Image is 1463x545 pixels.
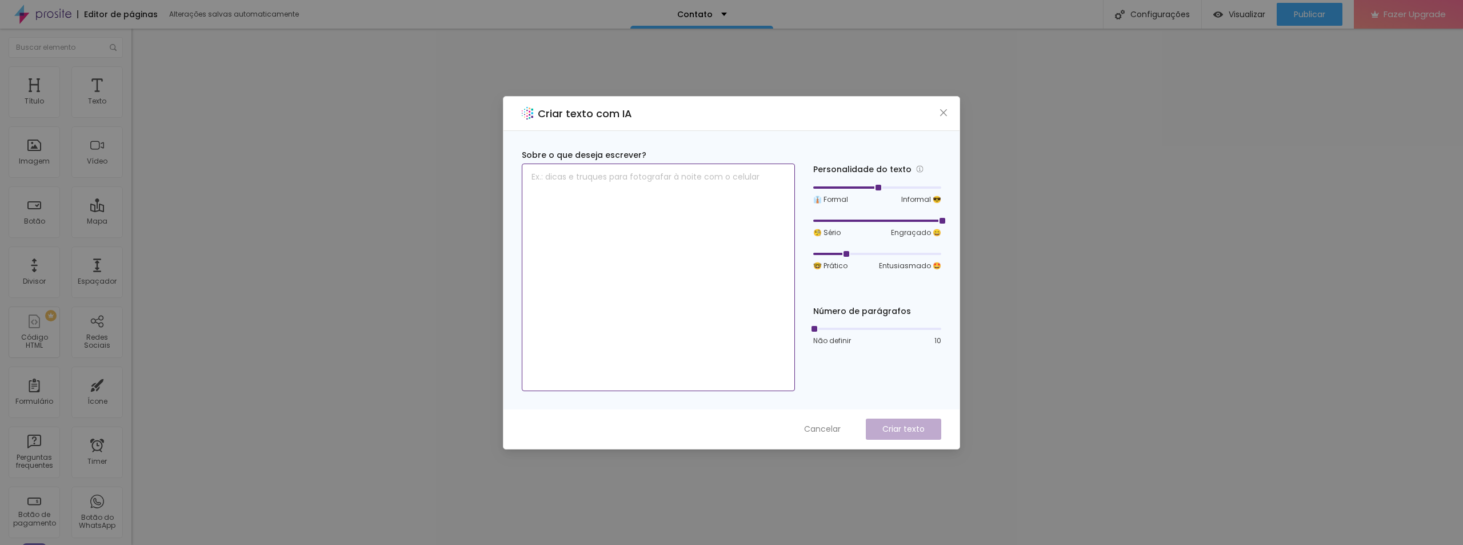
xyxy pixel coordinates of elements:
[804,423,841,435] span: Cancelar
[879,261,941,271] span: Entusiasmado 🤩
[813,194,848,205] span: 👔 Formal
[939,108,948,117] span: close
[813,336,851,346] span: Não definir
[938,106,950,118] button: Close
[522,149,795,161] div: Sobre o que deseja escrever?
[901,194,941,205] span: Informal 😎
[793,419,852,440] button: Cancelar
[866,419,941,440] button: Criar texto
[934,336,941,346] span: 10
[813,163,941,176] div: Personalidade do texto
[538,106,632,121] h2: Criar texto com IA
[813,261,848,271] span: 🤓 Prático
[891,228,941,238] span: Engraçado 😄
[813,305,941,317] div: Número de parágrafos
[813,228,841,238] span: 🧐 Sério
